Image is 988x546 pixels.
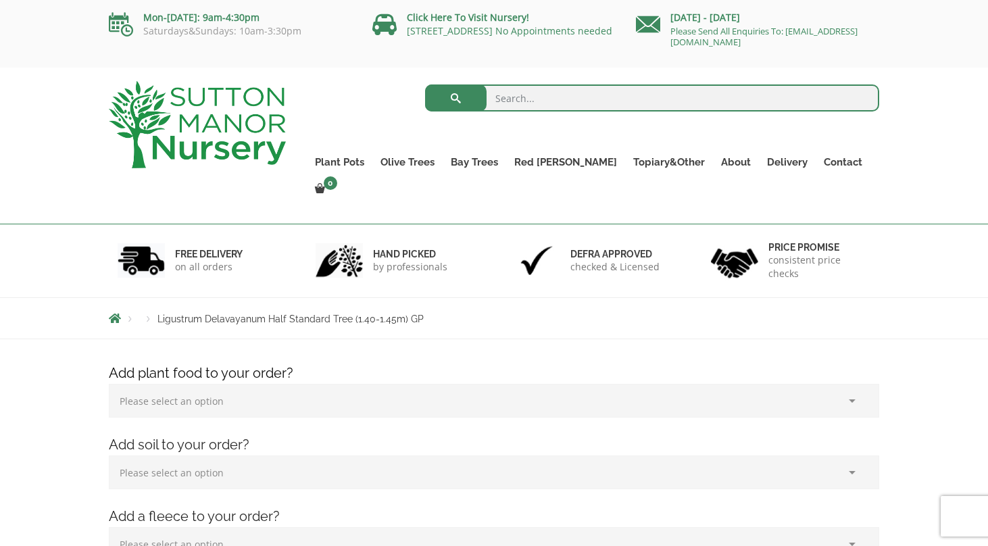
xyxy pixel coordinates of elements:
[425,84,880,111] input: Search...
[816,153,870,172] a: Contact
[307,153,372,172] a: Plant Pots
[513,243,560,278] img: 3.jpg
[713,153,759,172] a: About
[109,313,879,324] nav: Breadcrumbs
[175,260,243,274] p: on all orders
[670,25,858,48] a: Please Send All Enquiries To: [EMAIL_ADDRESS][DOMAIN_NAME]
[570,260,660,274] p: checked & Licensed
[768,253,871,280] p: consistent price checks
[109,81,286,168] img: logo
[506,153,625,172] a: Red [PERSON_NAME]
[372,153,443,172] a: Olive Trees
[407,11,529,24] a: Click Here To Visit Nursery!
[443,153,506,172] a: Bay Trees
[109,9,352,26] p: Mon-[DATE]: 9am-4:30pm
[118,243,165,278] img: 1.jpg
[768,241,871,253] h6: Price promise
[307,180,341,199] a: 0
[175,248,243,260] h6: FREE DELIVERY
[373,260,447,274] p: by professionals
[570,248,660,260] h6: Defra approved
[636,9,879,26] p: [DATE] - [DATE]
[324,176,337,190] span: 0
[373,248,447,260] h6: hand picked
[759,153,816,172] a: Delivery
[99,363,889,384] h4: Add plant food to your order?
[109,26,352,36] p: Saturdays&Sundays: 10am-3:30pm
[711,240,758,281] img: 4.jpg
[625,153,713,172] a: Topiary&Other
[99,506,889,527] h4: Add a fleece to your order?
[407,24,612,37] a: [STREET_ADDRESS] No Appointments needed
[316,243,363,278] img: 2.jpg
[157,314,424,324] span: Ligustrum Delavayanum Half Standard Tree (1.40-1.45m) GP
[99,435,889,455] h4: Add soil to your order?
